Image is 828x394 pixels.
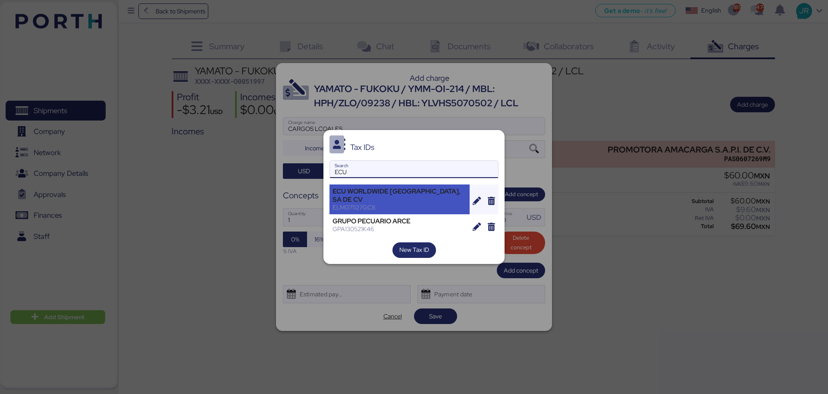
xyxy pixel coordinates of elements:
[332,225,467,233] div: GPA130521K46
[350,143,374,151] div: Tax IDs
[392,242,436,258] button: New Tax ID
[330,161,498,178] input: Search
[332,187,467,203] div: ECU WORLDWIDE [GEOGRAPHIC_DATA], SA DE CV
[399,245,429,255] span: New Tax ID
[332,217,467,225] div: GRUPO PECUARIO ARCE
[332,203,467,211] div: ELM071127GC8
